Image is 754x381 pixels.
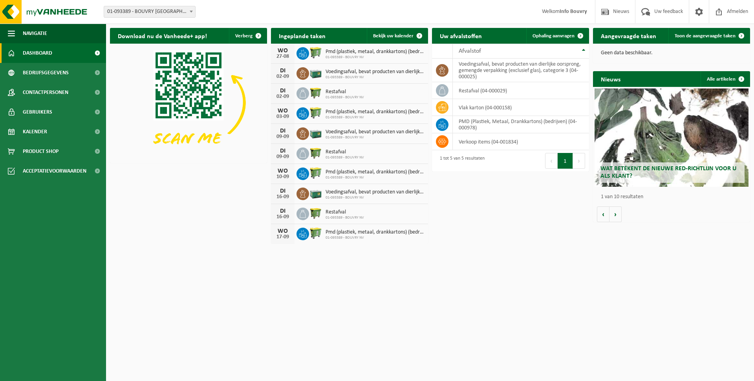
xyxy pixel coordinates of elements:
button: 1 [558,153,573,169]
td: vlak karton (04-000158) [453,99,589,116]
td: restafval (04-000029) [453,82,589,99]
span: 01-093389 - BOUVRY NV [326,236,424,240]
span: 01-093389 - BOUVRY NV [326,195,424,200]
span: 01-093389 - BOUVRY NV [326,215,364,220]
div: 02-09 [275,94,291,99]
img: WB-0660-HPE-GN-50 [309,166,322,180]
img: PB-LB-0680-HPE-GN-01 [309,126,322,140]
td: voedingsafval, bevat producten van dierlijke oorsprong, gemengde verpakking (exclusief glas), cat... [453,59,589,82]
button: Vorige [597,206,609,222]
span: 01-093389 - BOUVRY NV [326,115,424,120]
img: WB-0660-HPE-GN-50 [309,106,322,120]
strong: Info Bouvry [560,9,587,15]
button: Previous [545,153,558,169]
h2: Download nu de Vanheede+ app! [110,28,215,43]
td: verkoop items (04-001834) [453,133,589,150]
h2: Aangevraagde taken [593,28,664,43]
div: 02-09 [275,74,291,79]
span: Afvalstof [459,48,481,54]
p: 1 van 10 resultaten [601,194,746,200]
div: WO [275,228,291,234]
span: 01-093389 - BOUVRY NV - BRUGGE [104,6,195,17]
h2: Ingeplande taken [271,28,333,43]
span: Product Shop [23,142,59,161]
span: Gebruikers [23,102,52,122]
p: Geen data beschikbaar. [601,50,742,56]
a: Ophaling aanvragen [526,28,588,44]
div: DI [275,148,291,154]
span: 01-093389 - BOUVRY NV [326,175,424,180]
div: 27-08 [275,54,291,59]
span: 01-093389 - BOUVRY NV [326,55,424,60]
a: Alle artikelen [701,71,749,87]
span: Bedrijfsgegevens [23,63,69,83]
button: Verberg [229,28,266,44]
div: WO [275,48,291,54]
span: Voedingsafval, bevat producten van dierlijke oorsprong, gemengde verpakking (exc... [326,129,424,135]
span: 01-093389 - BOUVRY NV [326,75,424,80]
span: Voedingsafval, bevat producten van dierlijke oorsprong, gemengde verpakking (exc... [326,189,424,195]
div: 16-09 [275,194,291,200]
span: 01-093389 - BOUVRY NV - BRUGGE [104,6,196,18]
div: 10-09 [275,174,291,180]
button: Next [573,153,585,169]
div: WO [275,108,291,114]
span: Bekijk uw kalender [373,33,414,39]
div: DI [275,88,291,94]
div: 16-09 [275,214,291,220]
span: Toon de aangevraagde taken [675,33,736,39]
div: 09-09 [275,134,291,140]
img: WB-0660-HPE-GN-50 [309,226,322,240]
span: Restafval [326,89,364,95]
h2: Nieuws [593,71,628,87]
span: 01-093389 - BOUVRY NV [326,155,364,160]
div: 17-09 [275,234,291,240]
div: 1 tot 5 van 5 resultaten [436,152,485,169]
img: PB-LB-0680-HPE-GN-01 [309,66,322,79]
span: 01-093389 - BOUVRY NV [326,95,364,100]
a: Bekijk uw kalender [367,28,427,44]
span: Pmd (plastiek, metaal, drankkartons) (bedrijven) [326,49,424,55]
span: Restafval [326,149,364,155]
img: WB-1100-HPE-GN-50 [309,86,322,99]
img: WB-1100-HPE-GN-50 [309,146,322,160]
img: WB-1100-HPE-GN-50 [309,206,322,220]
span: Pmd (plastiek, metaal, drankkartons) (bedrijven) [326,109,424,115]
img: WB-0660-HPE-GN-50 [309,46,322,59]
div: DI [275,208,291,214]
div: DI [275,128,291,134]
span: Voedingsafval, bevat producten van dierlijke oorsprong, gemengde verpakking (exc... [326,69,424,75]
span: Kalender [23,122,47,142]
span: Navigatie [23,24,47,43]
img: Download de VHEPlus App [110,44,267,162]
a: Toon de aangevraagde taken [668,28,749,44]
div: DI [275,188,291,194]
td: PMD (Plastiek, Metaal, Drankkartons) (bedrijven) (04-000978) [453,116,589,133]
span: Verberg [235,33,253,39]
span: Pmd (plastiek, metaal, drankkartons) (bedrijven) [326,169,424,175]
span: Pmd (plastiek, metaal, drankkartons) (bedrijven) [326,229,424,236]
span: Wat betekent de nieuwe RED-richtlijn voor u als klant? [600,166,736,179]
button: Volgende [609,206,622,222]
div: WO [275,168,291,174]
a: Wat betekent de nieuwe RED-richtlijn voor u als klant? [595,88,749,187]
span: Ophaling aanvragen [533,33,575,39]
div: 03-09 [275,114,291,120]
h2: Uw afvalstoffen [432,28,490,43]
span: Restafval [326,209,364,215]
div: DI [275,68,291,74]
span: Acceptatievoorwaarden [23,161,86,181]
span: 01-093389 - BOUVRY NV [326,135,424,140]
span: Contactpersonen [23,83,68,102]
img: PB-LB-0680-HPE-GN-01 [309,186,322,200]
span: Dashboard [23,43,52,63]
div: 09-09 [275,154,291,160]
